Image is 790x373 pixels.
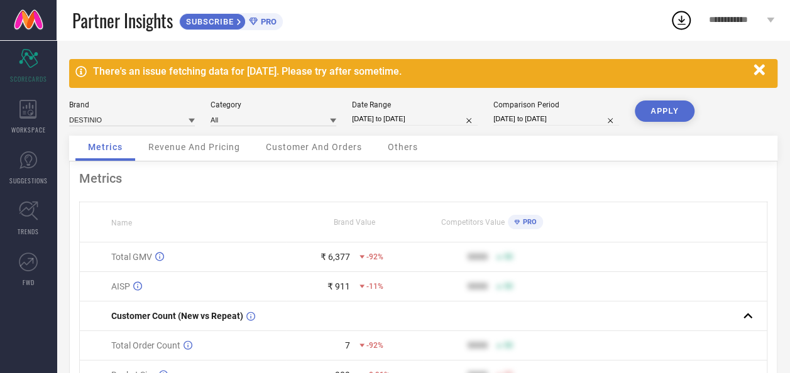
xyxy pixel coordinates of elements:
span: Others [388,142,418,152]
span: -92% [366,341,383,350]
span: 50 [503,252,512,261]
div: There's an issue fetching data for [DATE]. Please try after sometime. [93,65,747,77]
span: Revenue And Pricing [148,142,240,152]
div: ₹ 6,377 [321,252,350,262]
div: Category [211,100,336,109]
span: -92% [366,252,383,261]
div: 9999 [467,281,487,291]
span: Partner Insights [72,8,173,33]
div: ₹ 911 [327,281,350,291]
div: Open download list [670,9,693,31]
div: Brand [69,100,195,109]
span: SCORECARDS [10,74,47,84]
a: SUBSCRIBEPRO [179,10,283,30]
input: Select date range [352,112,478,126]
span: WORKSPACE [11,125,46,134]
span: 50 [503,341,512,350]
div: 7 [345,340,350,350]
span: FWD [23,278,35,287]
div: Metrics [79,171,767,186]
span: PRO [258,17,277,26]
span: Customer And Orders [266,142,362,152]
span: Total Order Count [111,340,180,350]
button: APPLY [635,100,694,122]
span: Total GMV [111,252,152,262]
div: 9999 [467,252,487,262]
div: Date Range [352,100,478,109]
span: PRO [520,218,537,226]
span: Competitors Value [441,218,505,227]
span: TRENDS [18,227,39,236]
span: Customer Count (New vs Repeat) [111,311,243,321]
span: -11% [366,282,383,291]
div: Comparison Period [493,100,619,109]
span: SUGGESTIONS [9,176,48,185]
div: 9999 [467,340,487,350]
span: SUBSCRIBE [180,17,237,26]
span: Brand Value [334,218,375,227]
input: Select comparison period [493,112,619,126]
span: AISP [111,281,130,291]
span: Name [111,219,132,227]
span: 50 [503,282,512,291]
span: Metrics [88,142,123,152]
